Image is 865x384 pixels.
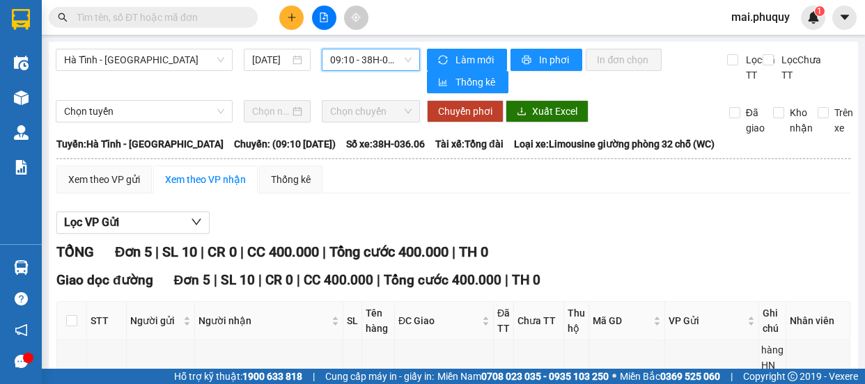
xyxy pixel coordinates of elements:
[740,52,777,83] span: Lọc Đã TT
[64,101,224,122] span: Chọn tuyến
[191,216,202,227] span: down
[221,272,255,288] span: SL 10
[271,172,311,187] div: Thống kê
[313,369,315,384] span: |
[839,11,851,24] span: caret-down
[201,243,204,260] span: |
[322,243,326,260] span: |
[776,52,823,83] span: Lọc Chưa TT
[312,6,336,30] button: file-add
[384,272,501,288] span: Tổng cước 400.000
[14,56,29,70] img: warehouse-icon
[252,52,290,67] input: 15/10/2025
[14,90,29,105] img: warehouse-icon
[258,272,262,288] span: |
[494,302,514,340] th: Đã TT
[87,302,127,340] th: STT
[720,8,801,26] span: mai.phuquy
[234,136,336,152] span: Chuyến: (09:10 [DATE])
[586,49,662,71] button: In đơn chọn
[511,49,582,71] button: printerIn phơi
[832,6,857,30] button: caret-down
[398,313,479,328] span: ĐC Giao
[297,272,300,288] span: |
[242,371,302,382] strong: 1900 633 818
[162,243,197,260] span: SL 10
[514,302,564,340] th: Chưa TT
[14,160,29,175] img: solution-icon
[807,11,820,24] img: icon-new-feature
[437,369,609,384] span: Miền Nam
[344,6,368,30] button: aim
[198,313,329,328] span: Người nhận
[452,243,455,260] span: |
[330,101,412,122] span: Chọn chuyến
[455,74,497,90] span: Thống kê
[593,313,650,328] span: Mã GD
[165,172,246,187] div: Xem theo VP nhận
[56,243,94,260] span: TỔNG
[817,6,822,16] span: 1
[319,13,329,22] span: file-add
[329,243,449,260] span: Tổng cước 400.000
[15,355,28,368] span: message
[815,6,825,16] sup: 1
[788,371,797,381] span: copyright
[325,369,434,384] span: Cung cấp máy in - giấy in:
[829,105,859,136] span: Trên xe
[247,243,319,260] span: CC 400.000
[438,77,450,88] span: bar-chart
[14,260,29,275] img: warehouse-icon
[435,136,504,152] span: Tài xế: Tổng đài
[362,302,395,340] th: Tên hàng
[427,100,504,122] button: Chuyển phơi
[330,49,412,70] span: 09:10 - 38H-036.06
[265,272,293,288] span: CR 0
[759,302,786,340] th: Ghi chú
[279,6,304,30] button: plus
[612,374,616,379] span: ⚪️
[505,272,508,288] span: |
[155,243,159,260] span: |
[438,55,450,66] span: sync
[784,105,818,136] span: Kho nhận
[377,272,380,288] span: |
[481,371,609,382] strong: 0708 023 035 - 0935 103 250
[517,106,527,118] span: download
[174,369,302,384] span: Hỗ trợ kỹ thuật:
[240,243,244,260] span: |
[15,292,28,305] span: question-circle
[56,211,210,234] button: Lọc VP Gửi
[512,272,540,288] span: TH 0
[620,369,720,384] span: Miền Bắc
[351,13,361,22] span: aim
[731,369,733,384] span: |
[532,104,577,119] span: Xuất Excel
[514,136,715,152] span: Loại xe: Limousine giường phòng 32 chỗ (WC)
[539,52,571,67] span: In phơi
[740,105,770,136] span: Đã giao
[56,272,153,288] span: Giao dọc đường
[564,302,589,340] th: Thu hộ
[506,100,589,122] button: downloadXuất Excel
[130,313,180,328] span: Người gửi
[669,313,745,328] span: VP Gửi
[522,55,533,66] span: printer
[77,10,241,25] input: Tìm tên, số ĐT hoặc mã đơn
[459,243,488,260] span: TH 0
[56,138,224,150] b: Tuyến: Hà Tĩnh - [GEOGRAPHIC_DATA]
[660,371,720,382] strong: 0369 525 060
[346,136,425,152] span: Số xe: 38H-036.06
[427,49,507,71] button: syncLàm mới
[15,323,28,337] span: notification
[64,49,224,70] span: Hà Tĩnh - Hà Nội
[14,125,29,140] img: warehouse-icon
[252,104,290,119] input: Chọn ngày
[427,71,508,93] button: bar-chartThống kê
[12,9,30,30] img: logo-vxr
[174,272,211,288] span: Đơn 5
[58,13,68,22] span: search
[68,172,140,187] div: Xem theo VP gửi
[304,272,373,288] span: CC 400.000
[208,243,237,260] span: CR 0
